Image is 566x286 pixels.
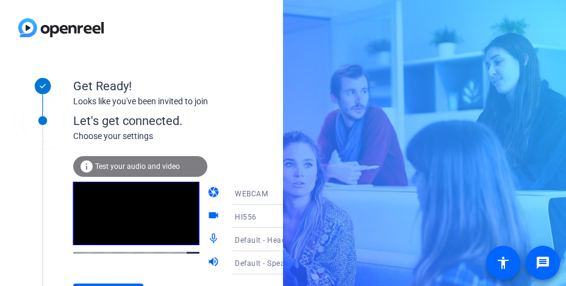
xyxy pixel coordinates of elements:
[207,232,222,247] mat-icon: mic_none
[207,209,222,224] mat-icon: videocam
[207,256,222,270] mat-icon: volume_up
[235,235,448,245] span: Default - Headset Microphone (Jabra Link 390) (0b0e:2e51)
[207,186,222,201] mat-icon: camera
[73,130,342,143] div: Choose your settings
[235,190,268,198] span: WEBCAM
[73,112,342,130] div: Let's get connected.
[496,256,510,270] mat-icon: accessibility
[95,162,180,171] span: Test your audio and video
[235,258,367,268] span: Default - Speakers (Realtek(R) Audio)
[235,213,257,221] span: HI556
[73,77,317,95] div: Get Ready!
[536,256,550,270] mat-icon: message
[73,95,317,108] div: Looks like you've been invited to join
[79,159,94,174] mat-icon: info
